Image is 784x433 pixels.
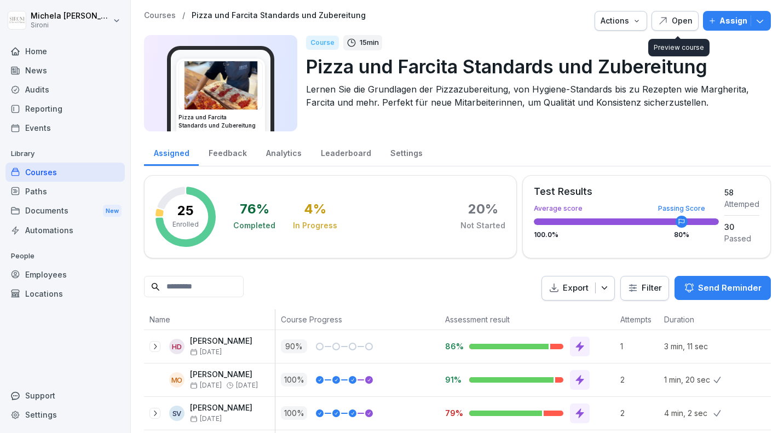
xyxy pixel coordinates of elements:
[149,314,269,325] p: Name
[236,382,258,389] span: [DATE]
[360,37,379,48] p: 15 min
[5,80,125,99] a: Audits
[534,187,719,197] div: Test Results
[190,403,252,413] p: [PERSON_NAME]
[306,53,762,80] p: Pizza und Farcita Standards und Zubereitung
[719,15,747,27] p: Assign
[31,21,111,29] p: Sironi
[31,11,111,21] p: Michela [PERSON_NAME]
[177,204,194,217] p: 25
[172,220,199,229] p: Enrolled
[190,382,222,389] span: [DATE]
[620,407,659,419] p: 2
[658,15,693,27] div: Open
[311,138,381,166] a: Leaderboard
[190,337,252,346] p: [PERSON_NAME]
[5,201,125,221] a: DocumentsNew
[5,284,125,303] a: Locations
[534,232,719,238] div: 100.0 %
[652,11,699,31] button: Open
[199,138,256,166] a: Feedback
[445,314,609,325] p: Assessment result
[620,314,653,325] p: Attempts
[103,205,122,217] div: New
[281,314,434,325] p: Course Progress
[169,372,185,388] div: MO
[5,99,125,118] a: Reporting
[698,282,762,294] p: Send Reminder
[5,221,125,240] a: Automations
[304,203,326,216] div: 4 %
[179,61,262,109] img: zyvhtweyt47y1etu6k7gt48a.png
[144,138,199,166] a: Assigned
[724,187,759,198] div: 58
[233,220,275,231] div: Completed
[381,138,432,166] a: Settings
[5,386,125,405] div: Support
[5,247,125,265] p: People
[534,205,719,212] div: Average score
[192,11,366,20] a: Pizza und Farcita Standards und Zubereitung
[5,201,125,221] div: Documents
[182,11,185,20] p: /
[620,374,659,385] p: 2
[541,276,615,301] button: Export
[595,11,647,31] button: Actions
[445,341,460,351] p: 86%
[5,405,125,424] a: Settings
[468,203,498,216] div: 20 %
[674,232,689,238] div: 80 %
[169,339,185,354] div: HD
[658,205,705,212] div: Passing Score
[144,11,176,20] a: Courses
[664,314,708,325] p: Duration
[724,221,759,233] div: 30
[5,118,125,137] a: Events
[664,407,713,419] p: 4 min, 2 sec
[664,340,713,352] p: 3 min, 11 sec
[724,233,759,244] div: Passed
[5,145,125,163] p: Library
[256,138,311,166] a: Analytics
[621,276,668,300] button: Filter
[563,282,589,295] p: Export
[169,406,185,421] div: SV
[281,406,307,420] p: 100 %
[178,113,263,130] h3: Pizza und Farcita Standards und Zubereitung
[445,408,460,418] p: 79%
[5,42,125,61] a: Home
[601,15,641,27] div: Actions
[190,348,222,356] span: [DATE]
[281,339,307,353] p: 90 %
[675,276,771,300] button: Send Reminder
[5,61,125,80] a: News
[306,36,339,50] div: Course
[190,415,222,423] span: [DATE]
[281,373,307,386] p: 100 %
[620,340,659,352] p: 1
[648,39,710,56] div: Preview course
[5,163,125,182] a: Courses
[5,182,125,201] a: Paths
[445,374,460,385] p: 91%
[627,282,662,293] div: Filter
[5,265,125,284] a: Employees
[240,203,269,216] div: 76 %
[306,83,762,109] p: Lernen Sie die Grundlagen der Pizzazubereitung, von Hygiene-Standards bis zu Rezepten wie Margher...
